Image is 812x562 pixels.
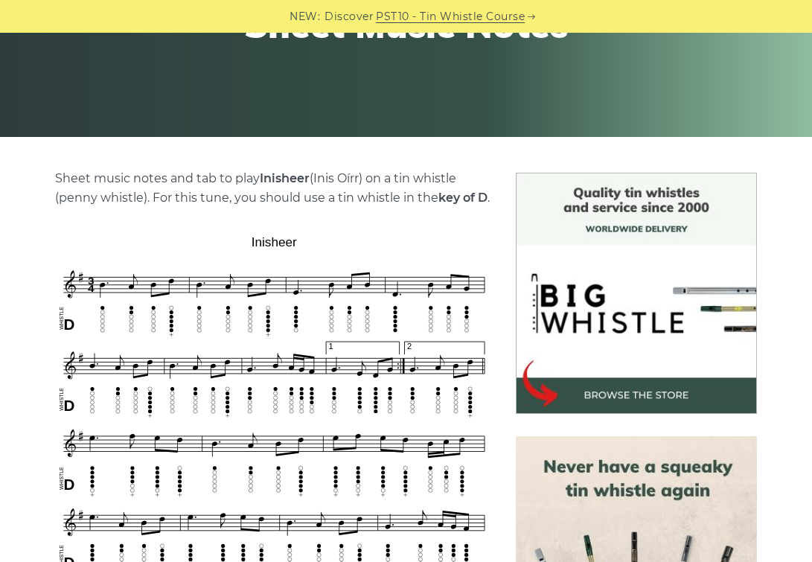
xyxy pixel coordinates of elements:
p: Sheet music notes and tab to play (Inis Oírr) on a tin whistle (penny whistle). For this tune, yo... [55,169,493,208]
img: BigWhistle Tin Whistle Store [516,173,757,414]
span: Discover [325,8,374,25]
strong: key of D [438,191,487,205]
strong: Inisheer [260,171,310,185]
a: PST10 - Tin Whistle Course [376,8,525,25]
span: NEW: [290,8,320,25]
